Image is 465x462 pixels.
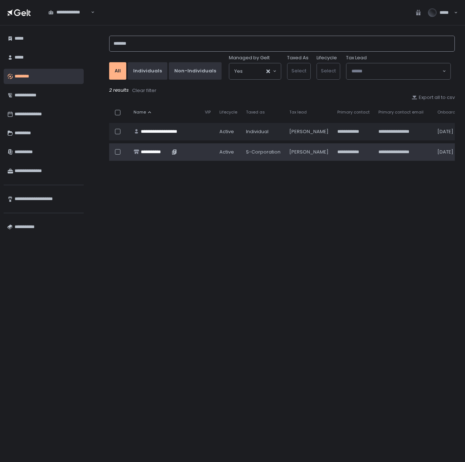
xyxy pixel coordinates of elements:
input: Search for option [243,68,266,75]
span: Primary contact [337,109,370,115]
span: Taxed as [246,109,265,115]
span: Tax Lead [346,55,367,61]
button: Individuals [128,62,167,80]
div: Search for option [229,63,281,79]
span: Primary contact email [378,109,424,115]
span: active [219,149,234,155]
span: Tax lead [289,109,307,115]
span: VIP [205,109,211,115]
button: Non-Individuals [169,62,222,80]
span: Select [321,67,336,74]
span: active [219,128,234,135]
label: Lifecycle [317,55,337,61]
span: Managed by Gelt [229,55,270,61]
div: [PERSON_NAME] [289,149,329,155]
div: [PERSON_NAME] [289,128,329,135]
button: Clear Selected [266,69,270,73]
input: Search for option [351,68,442,75]
div: Individual [246,128,281,135]
button: Clear filter [132,87,157,94]
span: Select [291,67,306,74]
div: Non-Individuals [174,68,216,74]
button: All [109,62,126,80]
button: Export all to csv [412,94,455,101]
span: Name [134,109,146,115]
label: Taxed As [287,55,309,61]
div: S-Corporation [246,149,281,155]
input: Search for option [48,16,90,23]
div: Search for option [346,63,450,79]
div: 2 results [109,87,455,94]
span: Yes [234,68,243,75]
div: All [115,68,121,74]
div: Search for option [44,5,95,20]
span: Lifecycle [219,109,237,115]
div: Individuals [133,68,162,74]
